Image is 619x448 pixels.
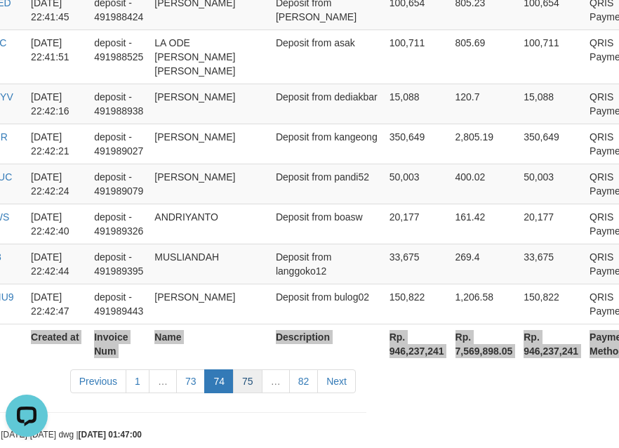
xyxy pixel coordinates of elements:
td: Deposit from pandi52 [270,164,384,204]
a: 74 [204,369,234,393]
td: 50,003 [518,164,584,204]
a: 75 [233,369,262,393]
td: 15,088 [384,84,450,124]
td: [PERSON_NAME] [149,164,270,204]
td: 100,711 [384,29,450,84]
td: ANDRIYANTO [149,204,270,244]
td: 120.7 [450,84,519,124]
td: 150,822 [518,284,584,324]
td: [DATE] 22:41:51 [25,29,88,84]
a: … [149,369,177,393]
td: Deposit from bulog02 [270,284,384,324]
a: 82 [289,369,319,393]
td: [PERSON_NAME] [149,284,270,324]
th: Description [270,324,384,364]
td: 2,805.19 [450,124,519,164]
td: deposit - 491989079 [88,164,149,204]
td: 20,177 [384,204,450,244]
a: … [262,369,290,393]
td: 350,649 [518,124,584,164]
td: 161.42 [450,204,519,244]
td: 400.02 [450,164,519,204]
a: 1 [126,369,149,393]
td: 33,675 [518,244,584,284]
td: deposit - 491989027 [88,124,149,164]
button: Open LiveChat chat widget [6,6,48,48]
td: MUSLIANDAH [149,244,270,284]
th: Name [149,324,270,364]
td: 50,003 [384,164,450,204]
strong: [DATE] 01:47:00 [79,430,142,440]
td: 20,177 [518,204,584,244]
td: Deposit from dediakbar [270,84,384,124]
td: 150,822 [384,284,450,324]
td: [DATE] 22:42:16 [25,84,88,124]
a: Previous [70,369,126,393]
td: [DATE] 22:42:47 [25,284,88,324]
td: Deposit from asak [270,29,384,84]
th: Rp. 946,237,241 [384,324,450,364]
td: deposit - 491989326 [88,204,149,244]
td: 269.4 [450,244,519,284]
td: 805.69 [450,29,519,84]
td: [PERSON_NAME] [149,124,270,164]
td: [DATE] 22:42:24 [25,164,88,204]
td: 1,206.58 [450,284,519,324]
td: [DATE] 22:42:40 [25,204,88,244]
td: deposit - 491989395 [88,244,149,284]
td: 33,675 [384,244,450,284]
a: 73 [176,369,206,393]
th: Invoice Num [88,324,149,364]
td: deposit - 491989443 [88,284,149,324]
td: [PERSON_NAME] [149,84,270,124]
td: 100,711 [518,29,584,84]
a: Next [317,369,356,393]
th: Created at [25,324,88,364]
td: [DATE] 22:42:21 [25,124,88,164]
td: deposit - 491988525 [88,29,149,84]
td: deposit - 491988938 [88,84,149,124]
td: Deposit from langgoko12 [270,244,384,284]
th: Rp. 946,237,241 [518,324,584,364]
td: 15,088 [518,84,584,124]
td: LA ODE [PERSON_NAME] [PERSON_NAME] [149,29,270,84]
td: Deposit from kangeong [270,124,384,164]
td: [DATE] 22:42:44 [25,244,88,284]
td: 350,649 [384,124,450,164]
th: Rp. 7,569,898.05 [450,324,519,364]
td: Deposit from boasw [270,204,384,244]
